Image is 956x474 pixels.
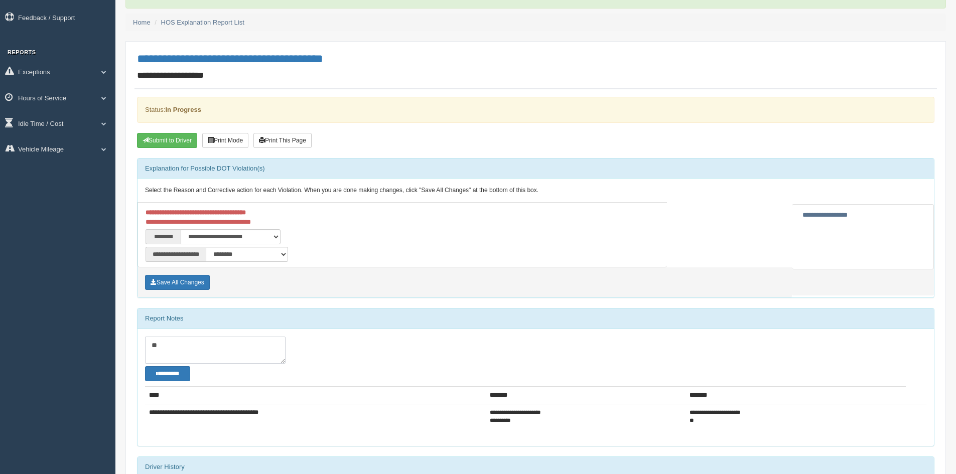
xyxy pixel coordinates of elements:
button: Save [145,275,210,290]
div: Select the Reason and Corrective action for each Violation. When you are done making changes, cli... [138,179,934,203]
button: Submit To Driver [137,133,197,148]
div: Status: [137,97,934,122]
div: Explanation for Possible DOT Violation(s) [138,159,934,179]
a: HOS Explanation Report List [161,19,244,26]
button: Print Mode [202,133,248,148]
a: Home [133,19,151,26]
button: Print This Page [253,133,312,148]
strong: In Progress [165,106,201,113]
div: Report Notes [138,308,934,329]
button: Change Filter Options [145,366,190,381]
